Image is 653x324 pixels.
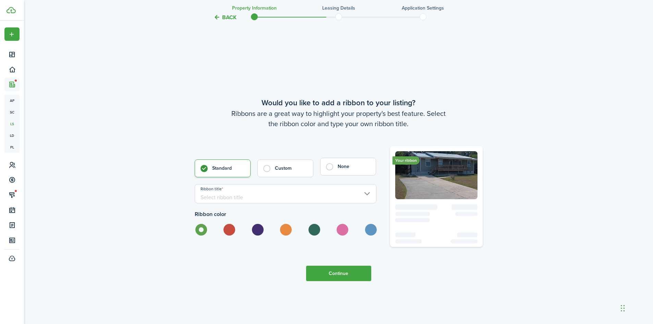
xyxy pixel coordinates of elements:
[4,106,20,118] a: sc
[4,95,20,106] a: ap
[212,165,243,172] control-radio-card-title: Standard
[195,210,376,219] h3: Ribbon color
[306,266,371,281] button: Continue
[392,156,420,165] ribbon: Your ribbon
[621,298,625,319] div: Drag
[4,130,20,141] a: ld
[539,250,653,324] iframe: Chat Widget
[195,97,483,108] wizard-step-header-title: Would you like to add a ribbon to your listing?
[395,151,477,199] img: Avatar
[4,118,20,130] a: ls
[4,27,20,41] button: Open menu
[402,4,444,12] h3: Application settings
[275,165,306,172] control-radio-card-title: Custom
[232,4,277,12] h3: Property information
[7,7,16,13] img: TenantCloud
[4,141,20,153] a: pl
[195,184,376,203] input: Select ribbon title
[214,14,237,21] button: Back
[338,163,369,170] control-radio-card-title: None
[322,4,355,12] h3: Leasing details
[195,108,483,129] wizard-step-header-description: Ribbons are a great way to highlight your property's best feature. Select the ribbon color and ty...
